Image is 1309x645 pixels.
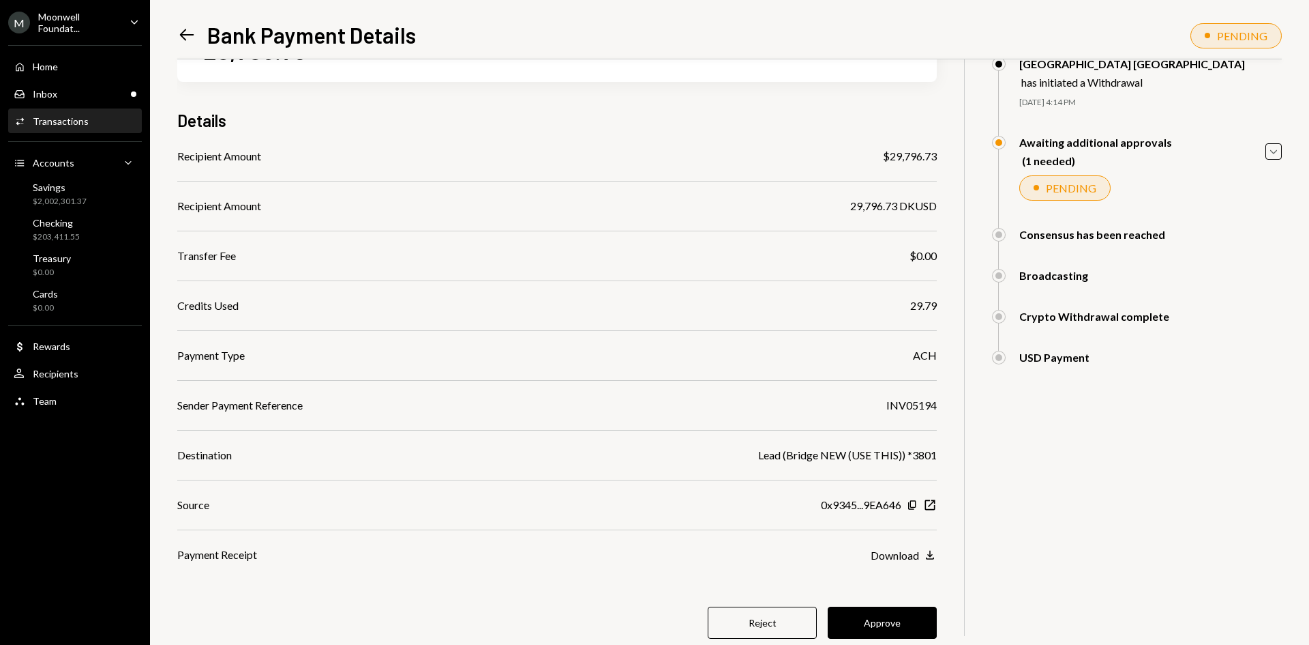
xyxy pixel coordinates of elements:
[177,109,226,132] h3: Details
[177,347,245,364] div: Payment Type
[8,388,142,413] a: Team
[33,288,58,300] div: Cards
[33,395,57,407] div: Team
[33,88,57,100] div: Inbox
[8,12,30,33] div: M
[177,447,232,463] div: Destination
[33,182,87,193] div: Savings
[8,109,142,133] a: Transactions
[177,148,261,164] div: Recipient Amount
[33,302,58,314] div: $0.00
[871,548,937,563] button: Download
[913,347,937,364] div: ACH
[177,298,239,314] div: Credits Used
[177,248,236,264] div: Transfer Fee
[886,397,937,414] div: INV05194
[1022,154,1172,167] div: (1 needed)
[38,11,119,34] div: Moonwell Foundat...
[1217,29,1267,42] div: PENDING
[883,148,937,164] div: $29,796.73
[33,157,74,169] div: Accounts
[8,150,142,175] a: Accounts
[207,21,416,48] h1: Bank Payment Details
[33,115,89,127] div: Transactions
[1019,310,1169,323] div: Crypto Withdrawal complete
[8,284,142,317] a: Cards$0.00
[1019,57,1245,70] div: [GEOGRAPHIC_DATA] [GEOGRAPHIC_DATA]
[8,361,142,386] a: Recipients
[1019,228,1165,241] div: Consensus has been reached
[33,368,78,379] div: Recipients
[8,213,142,246] a: Checking$203,411.55
[1019,97,1282,109] div: [DATE] 4:14 PM
[33,267,71,278] div: $0.00
[708,607,817,639] button: Reject
[33,231,80,243] div: $203,411.55
[8,81,142,106] a: Inbox
[871,549,919,562] div: Download
[1019,269,1088,282] div: Broadcasting
[758,447,937,463] div: Lead (Bridge NEW (USE THIS)) *3801
[910,298,937,314] div: 29.79
[828,607,937,639] button: Approve
[33,341,70,352] div: Rewards
[8,334,142,358] a: Rewards
[1046,182,1096,195] div: PENDING
[33,217,80,229] div: Checking
[821,497,901,513] div: 0x9345...9EA646
[1019,351,1089,364] div: USD Payment
[909,248,937,264] div: $0.00
[1021,76,1245,89] div: has initiated a Withdrawal
[33,61,58,72] div: Home
[1019,136,1172,149] div: Awaiting additional approvals
[177,198,261,214] div: Recipient Amount
[8,54,142,78] a: Home
[177,497,209,513] div: Source
[8,177,142,210] a: Savings$2,002,301.37
[8,248,142,281] a: Treasury$0.00
[33,196,87,207] div: $2,002,301.37
[177,547,257,563] div: Payment Receipt
[33,253,71,264] div: Treasury
[850,198,937,214] div: 29,796.73 DKUSD
[177,397,303,414] div: Sender Payment Reference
